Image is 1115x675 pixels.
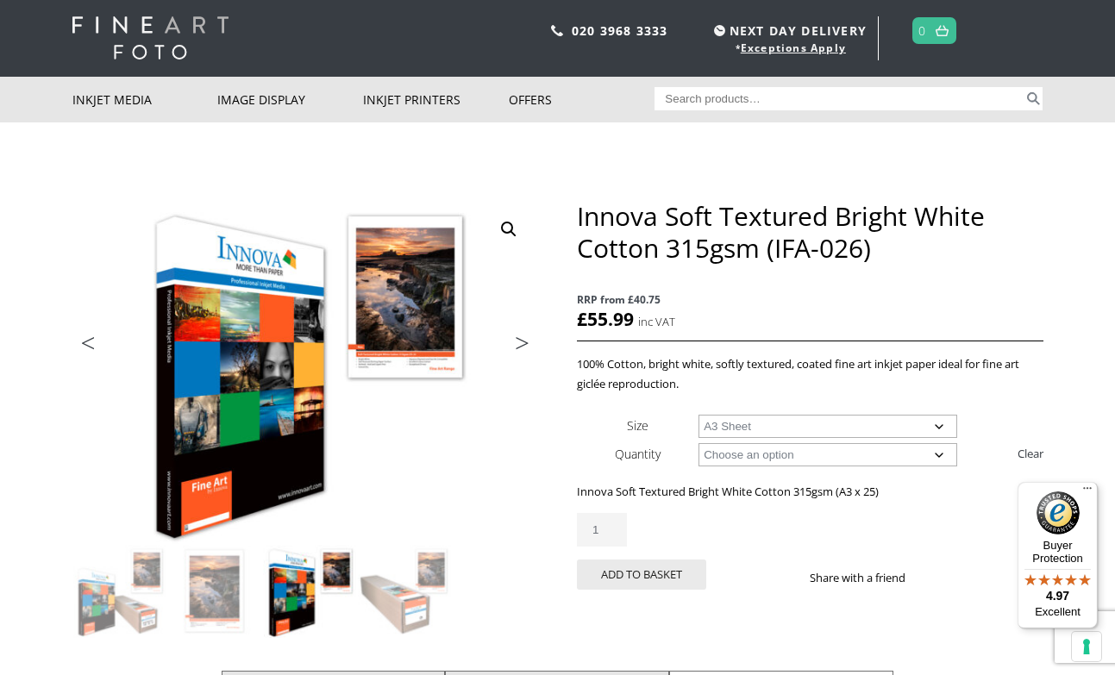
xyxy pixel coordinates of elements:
[358,545,451,638] img: Innova Soft Textured Bright White Cotton 315gsm (IFA-026) - Image 4
[810,568,926,588] p: Share with a friend
[1018,482,1098,628] button: Trusted Shops TrustmarkBuyer Protection4.97Excellent
[918,18,926,43] a: 0
[741,41,846,55] a: Exceptions Apply
[1018,605,1098,619] p: Excellent
[577,354,1043,394] p: 100% Cotton, bright white, softly textured, coated fine art inkjet paper ideal for fine art giclé...
[577,559,706,590] button: Add to basket
[577,200,1043,264] h1: Innova Soft Textured Bright White Cotton 315gsm (IFA-026)
[168,545,261,638] img: Innova Soft Textured Bright White Cotton 315gsm (IFA-026) - Image 2
[1072,632,1101,661] button: Your consent preferences for tracking technologies
[710,21,867,41] span: NEXT DAY DELIVERY
[72,16,229,59] img: logo-white.svg
[947,571,961,584] img: twitter sharing button
[577,307,587,331] span: £
[1018,440,1043,467] a: Clear options
[615,446,661,462] label: Quantity
[968,571,981,584] img: email sharing button
[363,77,509,122] a: Inkjet Printers
[655,87,1024,110] input: Search products…
[551,25,563,36] img: phone.svg
[217,77,363,122] a: Image Display
[509,77,655,122] a: Offers
[627,417,648,434] label: Size
[1046,589,1069,603] span: 4.97
[936,25,949,36] img: basket.svg
[72,77,218,122] a: Inkjet Media
[1018,539,1098,565] p: Buyer Protection
[1037,491,1080,534] img: Trusted Shops Trustmark
[572,22,668,39] a: 020 3968 3333
[263,545,356,638] img: Innova Soft Textured Bright White Cotton 315gsm (IFA-026) - Image 3
[577,513,627,547] input: Product quantity
[1077,482,1098,503] button: Menu
[577,290,1043,309] span: RRP from £40.75
[577,482,1043,502] p: Innova Soft Textured Bright White Cotton 315gsm (A3 x 25)
[1024,87,1043,110] button: Search
[493,214,524,245] a: View full-screen image gallery
[714,25,725,36] img: time.svg
[73,545,166,638] img: Innova Soft Textured Bright White Cotton 315gsm (IFA-026)
[926,571,940,584] img: facebook sharing button
[577,307,634,331] bdi: 55.99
